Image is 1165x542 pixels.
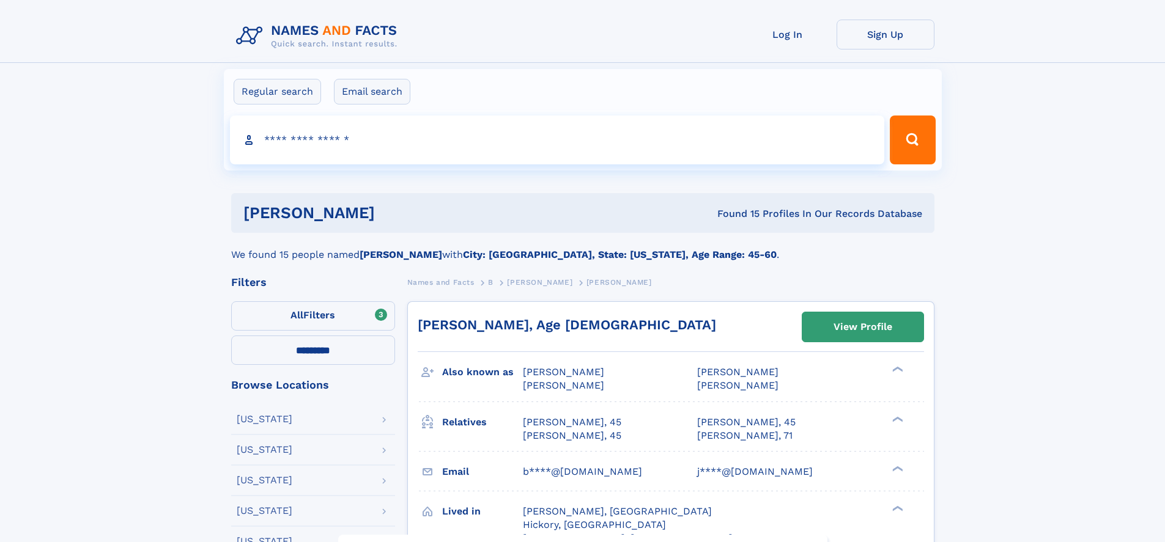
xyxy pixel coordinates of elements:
[837,20,934,49] a: Sign Up
[231,301,395,331] label: Filters
[231,20,407,53] img: Logo Names and Facts
[237,445,292,455] div: [US_STATE]
[237,414,292,424] div: [US_STATE]
[523,366,604,378] span: [PERSON_NAME]
[523,416,621,429] a: [PERSON_NAME], 45
[802,312,923,342] a: View Profile
[231,233,934,262] div: We found 15 people named with .
[418,317,716,332] a: [PERSON_NAME], Age [DEMOGRAPHIC_DATA]
[523,519,666,530] span: Hickory, [GEOGRAPHIC_DATA]
[488,278,494,287] span: B
[834,313,892,341] div: View Profile
[290,309,303,321] span: All
[739,20,837,49] a: Log In
[889,415,904,423] div: ❯
[231,379,395,390] div: Browse Locations
[442,412,523,433] h3: Relatives
[889,504,904,512] div: ❯
[523,505,712,517] span: [PERSON_NAME], [GEOGRAPHIC_DATA]
[234,79,321,104] label: Regular search
[697,379,779,391] span: [PERSON_NAME]
[697,416,796,429] a: [PERSON_NAME], 45
[442,501,523,522] h3: Lived in
[488,274,494,290] a: B
[889,464,904,472] div: ❯
[586,278,652,287] span: [PERSON_NAME]
[697,429,793,442] a: [PERSON_NAME], 71
[890,115,935,164] button: Search Button
[237,475,292,485] div: [US_STATE]
[697,366,779,378] span: [PERSON_NAME]
[243,205,546,221] h1: [PERSON_NAME]
[407,274,475,290] a: Names and Facts
[889,365,904,373] div: ❯
[230,115,885,164] input: search input
[463,249,777,260] b: City: [GEOGRAPHIC_DATA], State: [US_STATE], Age Range: 45-60
[360,249,442,260] b: [PERSON_NAME]
[442,461,523,482] h3: Email
[231,277,395,288] div: Filters
[237,506,292,516] div: [US_STATE]
[507,278,572,287] span: [PERSON_NAME]
[523,429,621,442] a: [PERSON_NAME], 45
[334,79,410,104] label: Email search
[442,362,523,383] h3: Also known as
[523,379,604,391] span: [PERSON_NAME]
[546,207,922,221] div: Found 15 Profiles In Our Records Database
[507,274,572,290] a: [PERSON_NAME]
